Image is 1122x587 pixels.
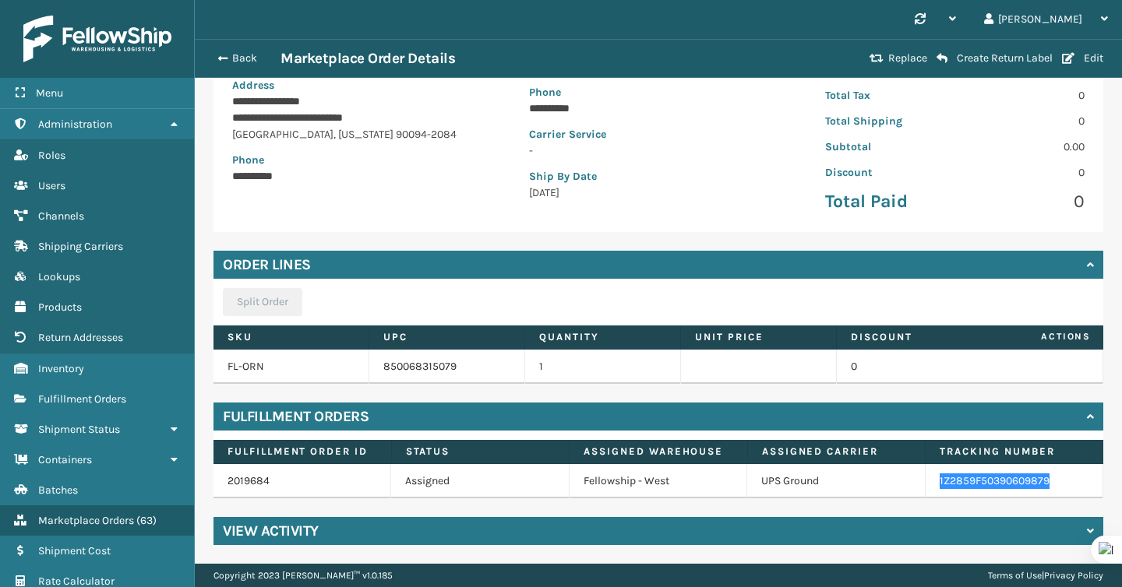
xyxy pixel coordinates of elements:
[38,240,123,253] span: Shipping Carriers
[38,514,134,527] span: Marketplace Orders
[988,570,1042,581] a: Terms of Use
[940,445,1089,459] label: Tracking Number
[38,453,92,466] span: Containers
[695,330,822,344] label: Unit Price
[38,331,123,344] span: Return Addresses
[38,118,112,131] span: Administration
[870,53,884,64] i: Replace
[228,474,270,487] a: 2019684
[529,126,789,142] p: Carrier Service
[988,564,1103,587] div: |
[23,16,171,62] img: logo
[38,392,126,406] span: Fulfillment Orders
[280,49,455,68] h3: Marketplace Order Details
[223,522,319,540] h4: View Activity
[965,190,1085,213] p: 0
[383,330,510,344] label: UPC
[865,51,932,65] button: Replace
[228,360,264,373] a: FL-ORN
[38,149,65,162] span: Roles
[223,255,311,274] h4: Order Lines
[369,350,525,384] td: 850068315079
[391,464,569,498] td: Assigned
[228,445,377,459] label: Fulfillment Order Id
[529,185,789,201] p: [DATE]
[965,139,1085,155] p: 0.00
[38,362,84,375] span: Inventory
[223,288,302,316] button: Split Order
[825,139,945,155] p: Subtotal
[213,564,393,587] p: Copyright 2023 [PERSON_NAME]™ v 1.0.185
[825,87,945,104] p: Total Tax
[851,330,978,344] label: Discount
[747,464,925,498] td: UPS Ground
[406,445,556,459] label: Status
[38,483,78,497] span: Batches
[38,179,65,192] span: Users
[136,514,157,527] span: ( 63 )
[223,407,369,426] h4: Fulfillment Orders
[932,51,1057,65] button: Create Return Label
[539,330,666,344] label: Quantity
[228,330,355,344] label: SKU
[529,84,789,100] p: Phone
[1062,53,1074,64] i: Edit
[584,445,733,459] label: Assigned Warehouse
[965,113,1085,129] p: 0
[825,164,945,181] p: Discount
[940,474,1050,487] a: 1Z2859F50390609879
[232,126,492,142] p: [GEOGRAPHIC_DATA] , [US_STATE] 90094-2084
[36,86,63,100] span: Menu
[1057,51,1108,65] button: Edit
[570,464,747,498] td: Fellowship - West
[965,164,1085,181] p: 0
[762,445,912,459] label: Assigned Carrier
[1044,570,1103,581] a: Privacy Policy
[38,270,80,283] span: Lookups
[837,350,993,384] td: 0
[232,79,274,92] span: Address
[525,350,681,384] td: 1
[38,423,120,436] span: Shipment Status
[38,301,82,314] span: Products
[992,324,1100,350] span: Actions
[825,190,945,213] p: Total Paid
[529,142,789,159] p: -
[209,51,280,65] button: Back
[965,87,1085,104] p: 0
[38,544,111,557] span: Shipment Cost
[937,52,947,65] i: Create Return Label
[38,209,84,223] span: Channels
[232,152,492,168] p: Phone
[825,113,945,129] p: Total Shipping
[529,168,789,185] p: Ship By Date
